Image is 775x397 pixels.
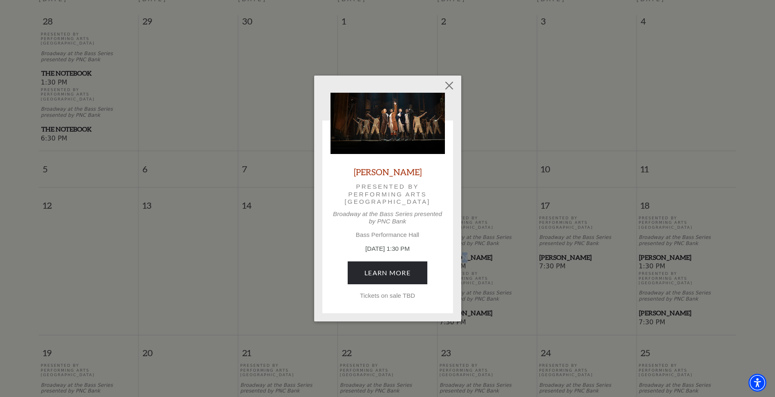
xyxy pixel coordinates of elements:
button: Close [441,78,457,93]
img: Hamilton [331,93,445,154]
a: [PERSON_NAME] [354,166,422,177]
p: Bass Performance Hall [331,231,445,239]
p: Tickets on sale TBD [331,292,445,299]
p: Presented by Performing Arts [GEOGRAPHIC_DATA] [342,183,433,205]
p: Broadway at the Bass Series presented by PNC Bank [331,210,445,225]
p: [DATE] 1:30 PM [331,244,445,254]
div: Accessibility Menu [748,374,766,392]
a: July 16, 1:30 PM Learn More Tickets on sale TBD [348,261,427,284]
